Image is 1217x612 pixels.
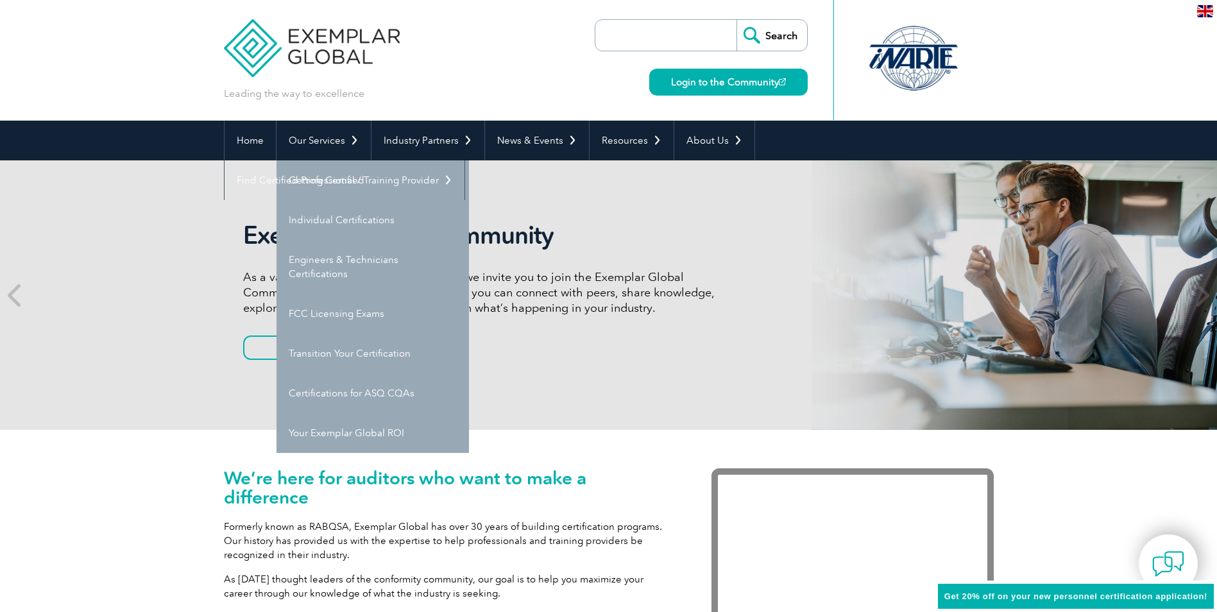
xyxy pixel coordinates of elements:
[225,160,464,200] a: Find Certified Professional / Training Provider
[277,294,469,334] a: FCC Licensing Exams
[277,200,469,240] a: Individual Certifications
[243,269,724,316] p: As a valued member of Exemplar Global, we invite you to join the Exemplar Global Community—a fun,...
[944,591,1207,601] span: Get 20% off on your new personnel certification application!
[779,78,786,85] img: open_square.png
[649,69,808,96] a: Login to the Community
[1197,5,1213,17] img: en
[277,334,469,373] a: Transition Your Certification
[277,373,469,413] a: Certifications for ASQ CQAs
[277,121,371,160] a: Our Services
[225,121,276,160] a: Home
[224,87,364,101] p: Leading the way to excellence
[736,20,807,51] input: Search
[674,121,754,160] a: About Us
[224,572,673,600] p: As [DATE] thought leaders of the conformity community, our goal is to help you maximize your care...
[590,121,674,160] a: Resources
[224,520,673,562] p: Formerly known as RABQSA, Exemplar Global has over 30 years of building certification programs. O...
[371,121,484,160] a: Industry Partners
[277,240,469,294] a: Engineers & Technicians Certifications
[224,468,673,507] h1: We’re here for auditors who want to make a difference
[243,221,724,250] h2: Exemplar Global Community
[277,413,469,453] a: Your Exemplar Global ROI
[485,121,589,160] a: News & Events
[243,336,365,360] a: Join Now
[1152,548,1184,580] img: contact-chat.png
